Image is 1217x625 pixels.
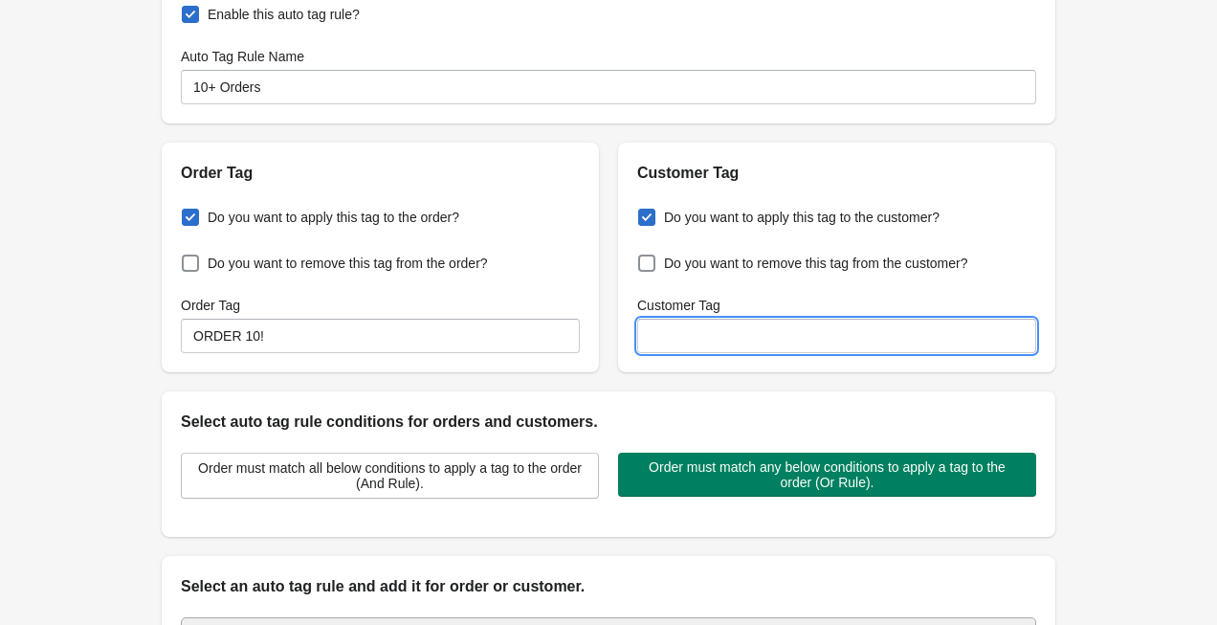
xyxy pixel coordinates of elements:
h2: Customer Tag [637,162,1036,185]
h2: Select auto tag rule conditions for orders and customers. [181,411,1036,434]
span: Do you want to remove this tag from the order? [208,254,488,273]
h2: Order Tag [181,162,580,185]
span: Enable this auto tag rule? [208,5,360,24]
label: Order Tag [181,296,240,315]
span: Do you want to apply this tag to the order? [208,208,459,227]
label: Auto Tag Rule Name [181,47,304,66]
h2: Select an auto tag rule and add it for order or customer. [181,575,1036,598]
label: Customer Tag [637,296,720,315]
span: Order must match any below conditions to apply a tag to the order (Or Rule). [633,459,1021,490]
button: Order must match all below conditions to apply a tag to the order (And Rule). [181,453,599,499]
span: Do you want to apply this tag to the customer? [664,208,940,227]
span: Do you want to remove this tag from the customer? [664,254,967,273]
button: Order must match any below conditions to apply a tag to the order (Or Rule). [618,453,1036,497]
span: Order must match all below conditions to apply a tag to the order (And Rule). [197,460,583,491]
